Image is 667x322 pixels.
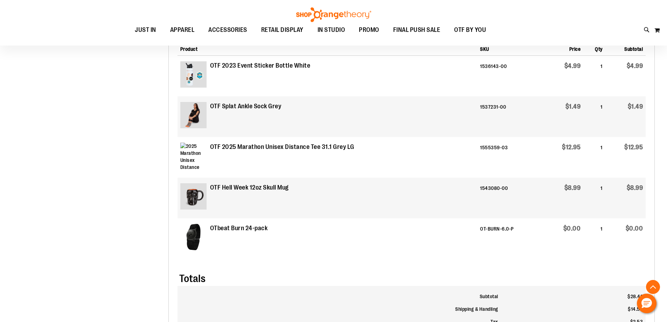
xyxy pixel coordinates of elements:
[210,183,289,192] strong: OTF Hell Week 12oz Skull Mug
[180,102,207,128] img: Product image for Splat Ankle Sock
[565,103,581,110] span: $1.49
[210,102,282,111] strong: OTF Splat Ankle Sock Grey
[564,62,581,69] span: $4.99
[583,137,605,178] td: 1
[477,96,543,137] td: 1537231-00
[210,61,311,70] strong: OTF 2023 Event Sticker Bottle White
[583,56,605,96] td: 1
[583,218,605,259] td: 1
[563,225,581,232] span: $0.00
[628,306,643,312] span: $14.59
[311,22,352,38] a: IN STUDIO
[646,280,660,294] button: Back To Top
[477,178,543,218] td: 1543080-00
[208,22,247,38] span: ACCESSORIES
[128,22,163,38] a: JUST IN
[477,40,543,56] th: SKU
[477,218,543,259] td: OT-BURN-6.0-P
[393,22,440,38] span: FINAL PUSH SALE
[295,7,372,22] img: Shop Orangetheory
[180,143,207,169] img: 2025 Marathon Unisex Distance Tee 31.1
[627,62,643,69] span: $4.99
[318,22,345,38] span: IN STUDIO
[210,224,268,233] strong: OTbeat Burn 24-pack
[447,22,493,38] a: OTF BY YOU
[179,273,206,285] span: Totals
[637,294,656,313] button: Hello, have a question? Let’s chat.
[583,178,605,218] td: 1
[170,22,195,38] span: APPAREL
[626,225,643,232] span: $0.00
[477,137,543,178] td: 1555359-03
[564,184,581,191] span: $8.99
[201,22,254,38] a: ACCESSORIES
[562,144,581,151] span: $12.95
[477,56,543,96] td: 1536143-00
[627,294,643,299] span: $28.42
[543,40,583,56] th: Price
[210,143,354,152] strong: OTF 2025 Marathon Unisex Distance Tee 31.1 Grey LG
[359,22,379,38] span: PROMO
[605,40,646,56] th: Subtotal
[180,224,207,250] img: OTbeat Burn 24-pack
[254,22,311,38] a: RETAIL DISPLAY
[352,22,386,38] a: PROMO
[454,22,486,38] span: OTF BY YOU
[583,40,605,56] th: Qty
[261,22,304,38] span: RETAIL DISPLAY
[178,303,501,315] th: Shipping & Handling
[135,22,156,38] span: JUST IN
[386,22,447,38] a: FINAL PUSH SALE
[180,183,207,210] img: Product image for Hell Week 12oz Skull Mug
[583,96,605,137] td: 1
[627,184,643,191] span: $8.99
[178,40,477,56] th: Product
[624,144,643,151] span: $12.95
[163,22,202,38] a: APPAREL
[178,286,501,303] th: Subtotal
[628,103,643,110] span: $1.49
[180,61,207,88] img: Event Sticker Bottle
